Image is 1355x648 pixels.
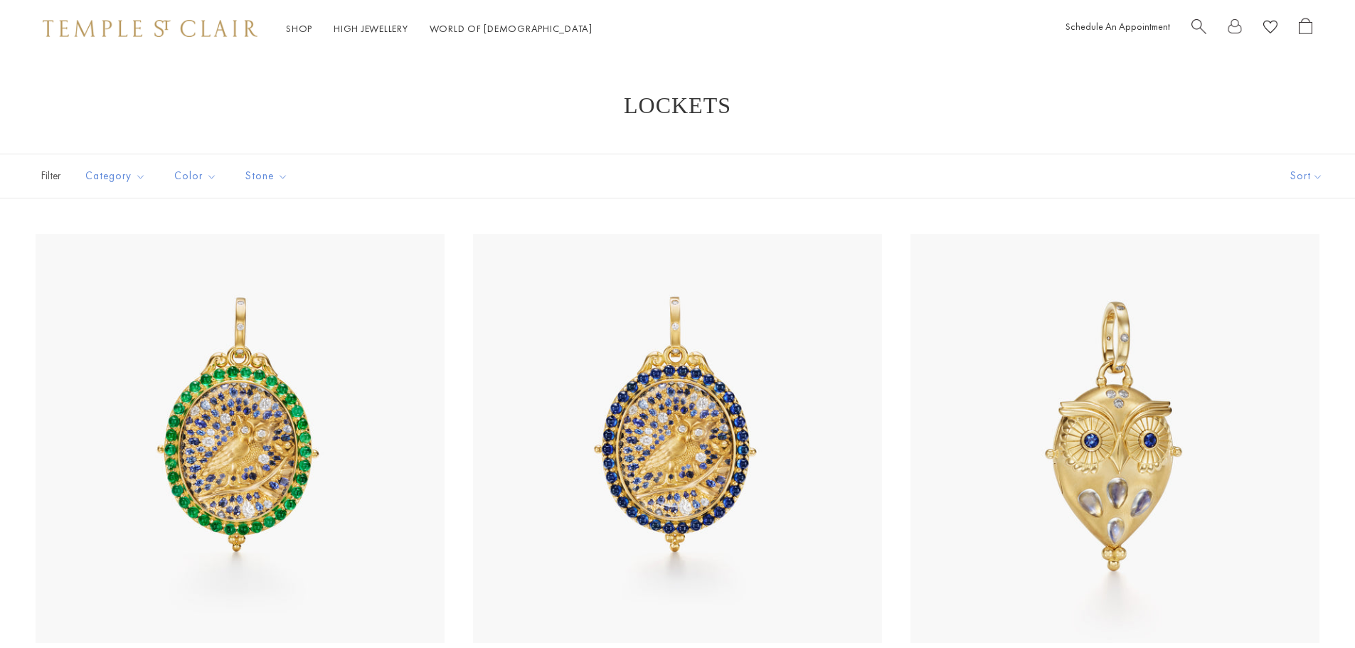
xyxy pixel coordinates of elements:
img: Temple St. Clair [43,20,257,37]
button: Category [75,160,156,192]
span: Color [167,167,228,185]
button: Stone [235,160,299,192]
a: P34614-OWLOCBMP34614-OWLOCBM [910,234,1319,643]
img: 18K Blue Sapphire Nocturne Owl Locket [473,234,882,643]
span: Category [78,167,156,185]
button: Show sort by [1258,154,1355,198]
a: Schedule An Appointment [1066,20,1170,33]
a: High JewelleryHigh Jewellery [334,22,408,35]
button: Color [164,160,228,192]
span: Stone [238,167,299,185]
nav: Main navigation [286,20,593,38]
a: Search [1191,18,1206,40]
img: 18K Emerald Nocturne Owl Locket [36,234,445,643]
a: Open Shopping Bag [1299,18,1312,40]
h1: Lockets [57,92,1298,118]
iframe: Gorgias live chat messenger [1284,581,1341,634]
a: ShopShop [286,22,312,35]
a: View Wishlist [1263,18,1277,40]
a: World of [DEMOGRAPHIC_DATA]World of [DEMOGRAPHIC_DATA] [430,22,593,35]
img: P34614-OWLOCBM [910,234,1319,643]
